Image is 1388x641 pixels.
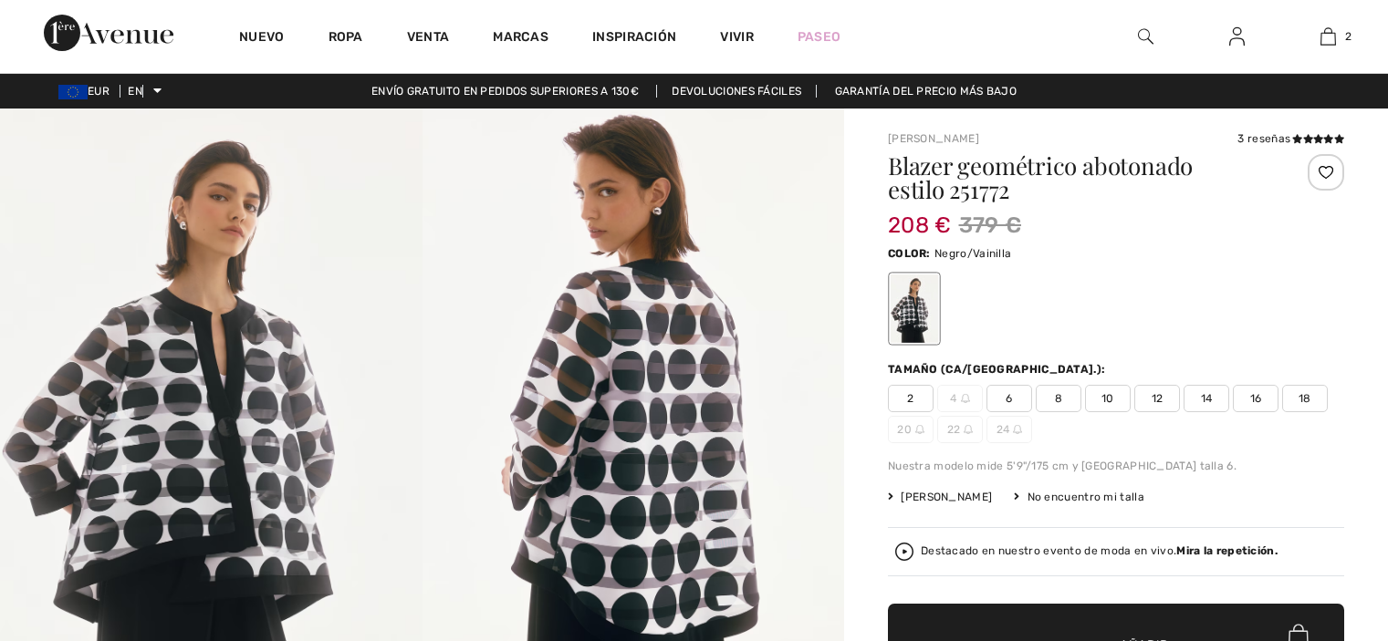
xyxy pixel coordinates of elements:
[1299,392,1311,405] font: 18
[357,85,653,98] a: Envío gratuito en pedidos superiores a 130€
[656,85,817,98] a: Devoluciones fáciles
[720,27,754,47] a: Vivir
[1250,392,1262,405] font: 16
[1237,132,1290,145] font: 3 reseñas
[1260,504,1370,550] iframe: Obre un giny on podeu trobar més informació
[1201,392,1213,405] font: 14
[907,392,913,405] font: 2
[493,29,548,48] a: Marcas
[407,29,450,45] font: Venta
[592,29,676,45] font: Inspiración
[921,544,1176,557] font: Destacado en nuestro evento de moda en vivo.
[1006,392,1012,405] font: 6
[888,460,1237,472] font: Nuestra modelo mide 5'9"/175 cm y [GEOGRAPHIC_DATA] talla 6.
[798,27,841,47] a: Paseo
[329,29,363,45] font: Ropa
[1283,26,1372,47] a: 2
[901,491,992,503] font: [PERSON_NAME]
[964,425,973,434] img: ring-m.svg
[961,394,970,403] img: ring-m.svg
[798,29,841,45] font: Paseo
[959,212,1022,238] font: 379 €
[895,543,913,561] img: Mira la repetición
[1138,26,1153,47] img: buscar en el sitio web
[1152,392,1164,405] font: 12
[888,132,979,145] a: [PERSON_NAME]
[1215,26,1259,48] a: Iniciar sesión
[371,85,639,98] font: Envío gratuito en pedidos superiores a 130€
[239,29,285,48] a: Nuevo
[1320,26,1336,47] img: Mi bolso
[888,212,952,238] font: 208 €
[88,85,110,98] font: EUR
[44,15,173,51] img: Avenida 1ère
[1345,30,1351,43] font: 2
[1176,544,1278,557] font: Mira la repetición.
[835,85,1017,98] font: Garantía del precio más bajo
[239,29,285,45] font: Nuevo
[915,425,924,434] img: ring-m.svg
[128,85,142,98] font: EN
[329,29,363,48] a: Ropa
[934,247,1011,260] font: Negro/Vainilla
[58,85,88,99] img: Euro
[888,247,931,260] font: Color:
[888,150,1193,205] font: Blazer geométrico abotonado estilo 251772
[820,85,1031,98] a: Garantía del precio más bajo
[947,423,961,436] font: 22
[997,423,1010,436] font: 24
[897,423,912,436] font: 20
[950,392,956,405] font: 4
[1101,392,1114,405] font: 10
[720,29,754,45] font: Vivir
[1229,26,1245,47] img: Mi información
[1055,392,1062,405] font: 8
[407,29,450,48] a: Venta
[493,29,548,45] font: Marcas
[1028,491,1144,503] font: No encuentro mi talla
[891,274,938,343] div: Negro/Vainilla
[888,363,1105,376] font: Tamaño (CA/[GEOGRAPHIC_DATA].):
[1013,425,1022,434] img: ring-m.svg
[672,85,801,98] font: Devoluciones fáciles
